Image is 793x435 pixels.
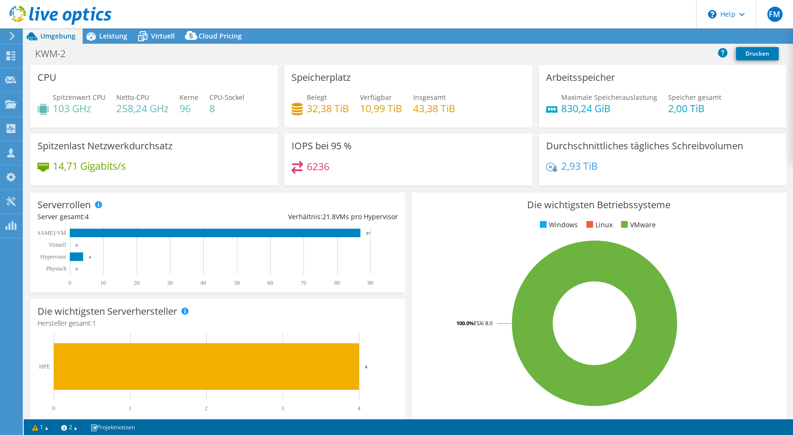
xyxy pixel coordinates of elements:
tspan: ESXi 8.0 [474,319,492,327]
h3: Die wichtigsten Betriebssysteme [419,200,779,210]
text: 4 [365,364,368,369]
text: 2 [205,405,208,412]
text: 87 [366,231,371,236]
span: Maximale Speicherauslastung [561,93,657,102]
text: HPE [39,363,50,370]
text: 20 [134,280,140,286]
text: 0 [76,243,78,248]
h4: 14,71 Gigabits/s [53,161,126,171]
h4: 32,38 TiB [307,103,349,114]
h3: Serverrollen [38,200,91,210]
text: 30 [167,280,173,286]
h4: 96 [179,103,198,114]
span: 21.8 [322,212,336,221]
text: 4 [358,405,360,412]
li: Windows [538,220,578,230]
text: 0 [76,267,78,271]
h3: Die wichtigsten Serverhersteller [38,306,177,317]
h4: 258,24 GHz [116,103,169,114]
span: CPU-Sockel [209,93,245,102]
h4: Hersteller gesamt: [38,318,398,329]
h4: 2,00 TiB [668,103,721,114]
div: Verhältnis: VMs pro Hypervisor [217,212,397,222]
h3: CPU [38,72,57,83]
h4: 2,93 TiB [561,161,598,171]
span: Virtuell [151,31,175,40]
span: Umgebung [40,31,76,40]
span: Spitzenwert CPU [53,93,105,102]
h4: 103 GHz [53,103,105,114]
span: Kerne [179,93,198,102]
span: Belegt [307,93,327,102]
span: 4 [85,212,89,221]
h3: Speicherplatz [292,72,350,83]
li: VMware [619,220,656,230]
span: FM [767,7,783,22]
text: 90 [368,280,373,286]
h4: 830,24 GiB [561,103,657,114]
tspan: 100.0% [456,319,474,327]
svg: \n [708,10,717,19]
h4: 8 [209,103,245,114]
span: 1 [92,319,96,328]
text: 4 [89,255,91,260]
text: [PERSON_NAME]-VM [9,230,66,236]
text: 0 [52,405,55,412]
text: 0 [68,280,71,286]
h4: 43,38 TiB [413,103,455,114]
text: 1 [129,405,132,412]
text: 40 [200,280,206,286]
span: Leistung [99,31,127,40]
span: Netto-CPU [116,93,149,102]
text: Virtuell [48,242,66,248]
text: 70 [301,280,306,286]
text: Hypervisor [40,253,66,260]
h3: Durchschnittliches tägliches Schreibvolumen [546,141,743,151]
div: Server gesamt: [38,212,217,222]
text: 60 [267,280,273,286]
a: 2 [55,421,84,433]
a: Drucken [736,47,779,60]
span: Cloud Pricing [198,31,242,40]
h3: Arbeitsspeicher [546,72,615,83]
h4: 6236 [307,161,330,172]
text: Physisch [46,265,66,272]
li: Linux [584,220,613,230]
span: Insgesamt [413,93,446,102]
text: 80 [334,280,340,286]
h3: Spitzenlast Netzwerkdurchsatz [38,141,172,151]
text: 3 [281,405,284,412]
h1: KWM-2 [31,48,80,59]
text: 10 [100,280,106,286]
span: Verfügbar [360,93,392,102]
h4: 10,99 TiB [360,103,402,114]
a: Projektnotizen [84,421,142,433]
text: 50 [234,280,240,286]
h3: IOPS bei 95 % [292,141,352,151]
span: Speicher gesamt [668,93,721,102]
a: 1 [26,421,55,433]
